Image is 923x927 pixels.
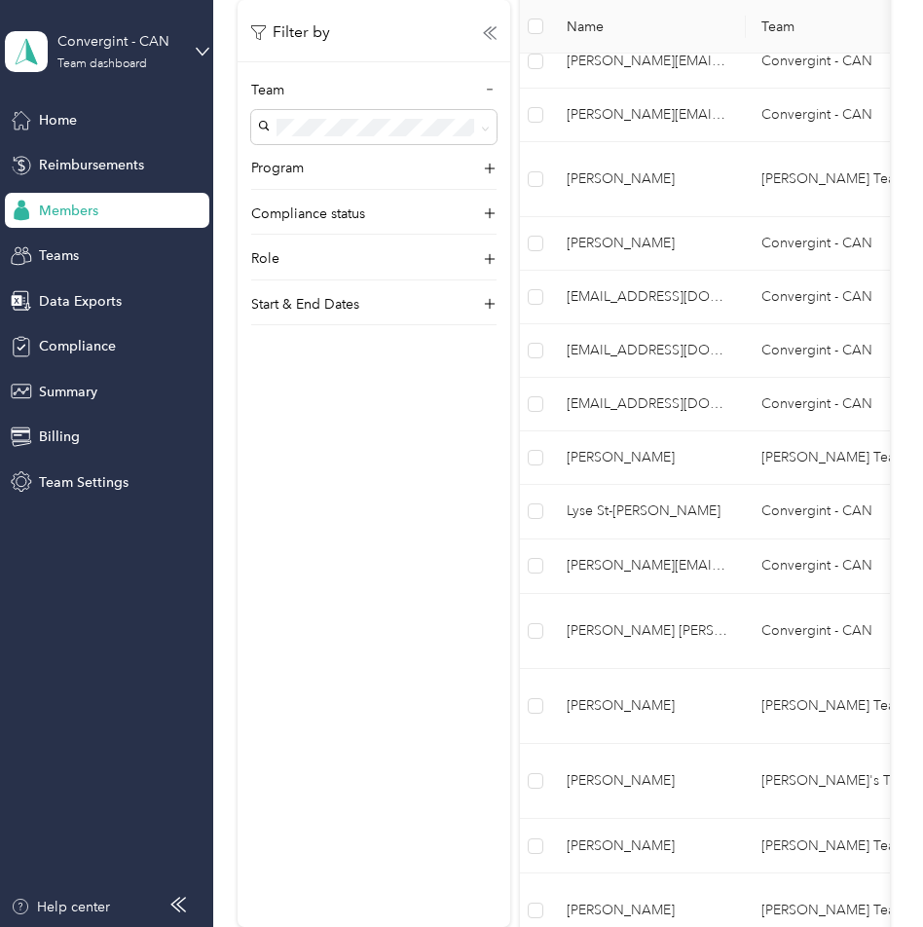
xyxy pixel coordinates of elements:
span: Data Exports [39,291,122,312]
span: [PERSON_NAME] [567,695,730,717]
td: Desiree M. Pereira [551,744,746,819]
span: Name [567,19,730,35]
span: [PERSON_NAME] [567,447,730,468]
span: [PERSON_NAME] [567,233,730,254]
span: [PERSON_NAME] [567,835,730,857]
td: favr2+convergintcan@everlance.com [551,378,746,431]
td: tom.adams@convergint.com (You) [551,539,746,594]
td: Yanick Lepage [551,669,746,744]
span: Billing [39,426,80,447]
span: Lyse St-[PERSON_NAME] [567,501,730,522]
td: favr+convergintcan@everlance.com [551,271,746,324]
span: [PERSON_NAME] [PERSON_NAME] [567,620,730,642]
span: [EMAIL_ADDRESS][DOMAIN_NAME] [567,340,730,361]
span: Teams [39,245,79,266]
iframe: Everlance-gr Chat Button Frame [814,818,923,927]
td: Mark A. Kelly [551,819,746,873]
p: Role [251,248,279,269]
span: [PERSON_NAME] [567,770,730,792]
td: Jeremy F. Delong [551,142,746,217]
div: Convergint - CAN [57,31,179,52]
td: richard.vaughan@convergint.com [551,89,746,142]
p: Start & End Dates [251,294,359,315]
td: Vic Chahal [551,217,746,271]
p: Team [251,80,284,100]
span: [EMAIL_ADDRESS][DOMAIN_NAME] [567,393,730,415]
span: Home [39,110,77,130]
span: [PERSON_NAME][EMAIL_ADDRESS][PERSON_NAME][DOMAIN_NAME] [567,104,730,126]
span: Compliance [39,336,116,356]
span: Reimbursements [39,155,144,175]
div: Team dashboard [57,58,147,70]
span: [PERSON_NAME][EMAIL_ADDRESS][PERSON_NAME][DOMAIN_NAME] [567,51,730,72]
td: favr1+convergintcan@everlance.com [551,324,746,378]
span: Team Settings [39,472,129,493]
td: Cooper A. Simmonds [551,594,746,669]
p: Filter by [251,20,330,45]
td: parashar.kamble@convergint.com [551,35,746,89]
p: Program [251,158,304,178]
td: Lyse St-Cyr [551,485,746,539]
span: [PERSON_NAME][EMAIL_ADDRESS][PERSON_NAME][DOMAIN_NAME] (You) [567,555,730,576]
span: [EMAIL_ADDRESS][DOMAIN_NAME] [567,286,730,308]
span: [PERSON_NAME] [567,168,730,190]
p: Compliance status [251,204,365,224]
span: Summary [39,382,97,402]
span: [PERSON_NAME] [567,900,730,921]
span: Members [39,201,98,221]
button: Help center [11,897,110,917]
td: Paul Pointen [551,431,746,485]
